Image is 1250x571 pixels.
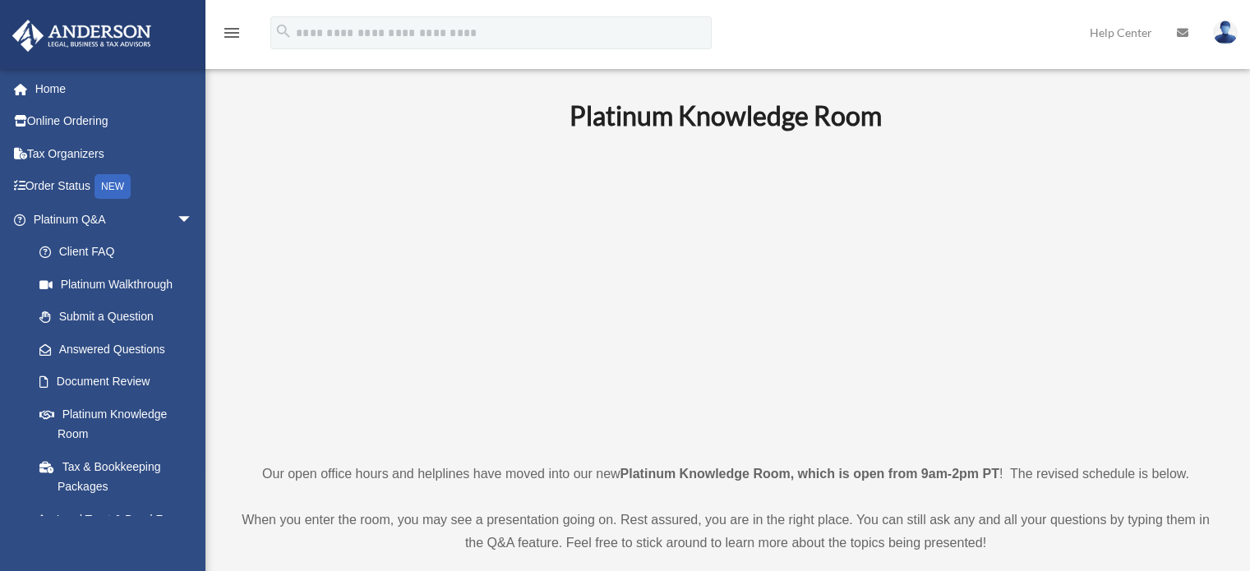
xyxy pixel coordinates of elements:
[234,463,1217,486] p: Our open office hours and helplines have moved into our new ! The revised schedule is below.
[570,99,882,131] b: Platinum Knowledge Room
[1213,21,1238,44] img: User Pic
[12,105,218,138] a: Online Ordering
[23,301,218,334] a: Submit a Question
[95,174,131,199] div: NEW
[222,23,242,43] i: menu
[23,503,218,536] a: Land Trust & Deed Forum
[12,203,218,236] a: Platinum Q&Aarrow_drop_down
[479,154,972,432] iframe: 231110_Toby_KnowledgeRoom
[23,450,218,503] a: Tax & Bookkeeping Packages
[274,22,293,40] i: search
[12,170,218,204] a: Order StatusNEW
[23,333,218,366] a: Answered Questions
[23,398,210,450] a: Platinum Knowledge Room
[23,268,218,301] a: Platinum Walkthrough
[620,467,999,481] strong: Platinum Knowledge Room, which is open from 9am-2pm PT
[7,20,156,52] img: Anderson Advisors Platinum Portal
[23,366,218,398] a: Document Review
[23,236,218,269] a: Client FAQ
[222,29,242,43] a: menu
[177,203,210,237] span: arrow_drop_down
[12,72,218,105] a: Home
[234,509,1217,555] p: When you enter the room, you may see a presentation going on. Rest assured, you are in the right ...
[12,137,218,170] a: Tax Organizers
